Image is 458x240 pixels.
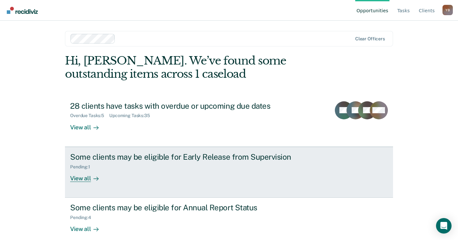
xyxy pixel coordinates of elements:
[70,113,109,118] div: Overdue Tasks : 5
[70,152,297,162] div: Some clients may be eligible for Early Release from Supervision
[65,147,393,198] a: Some clients may be eligible for Early Release from SupervisionPending:1View all
[65,54,327,81] div: Hi, [PERSON_NAME]. We’ve found some outstanding items across 1 caseload
[65,96,393,147] a: 28 clients have tasks with overdue or upcoming due datesOverdue Tasks:5Upcoming Tasks:35View all
[109,113,155,118] div: Upcoming Tasks : 35
[70,101,297,111] div: 28 clients have tasks with overdue or upcoming due dates
[355,36,385,42] div: Clear officers
[70,169,106,182] div: View all
[70,164,95,170] div: Pending : 1
[70,203,297,212] div: Some clients may be eligible for Annual Report Status
[70,215,96,220] div: Pending : 4
[442,5,453,15] button: Profile dropdown button
[7,7,38,14] img: Recidiviz
[442,5,453,15] div: Y B
[436,218,452,234] div: Open Intercom Messenger
[70,220,106,233] div: View all
[70,118,106,131] div: View all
